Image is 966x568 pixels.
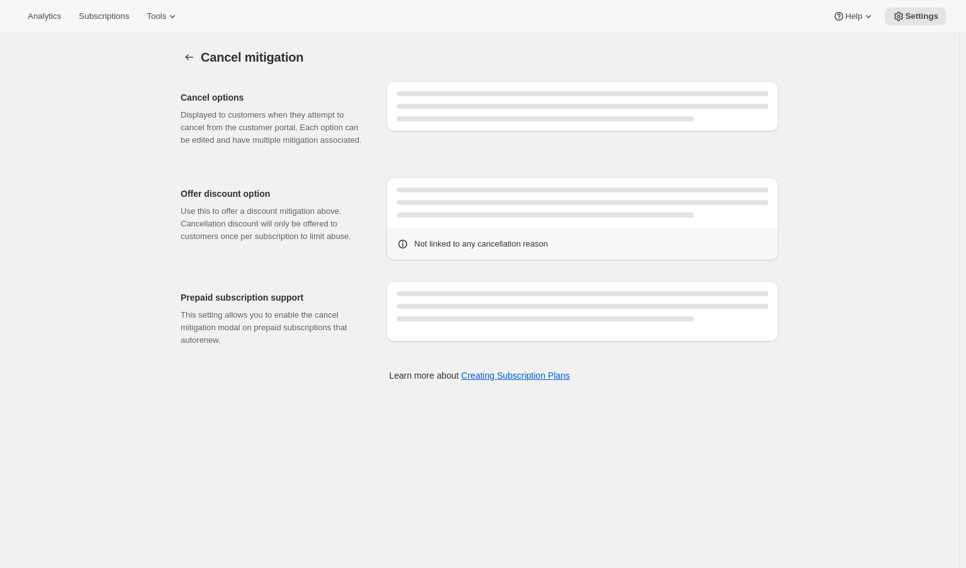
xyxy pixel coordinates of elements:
[905,11,938,21] span: Settings
[28,11,61,21] span: Analytics
[79,11,129,21] span: Subscriptions
[181,109,366,147] p: Displayed to customers when they attempt to cancel from the customer portal. Each option can be e...
[181,309,366,347] p: This setting allows you to enable the cancel mitigation modal on prepaid subscriptions that autor...
[461,370,570,381] a: Creating Subscription Plans
[181,48,198,66] button: Customer Portal Controls
[414,238,548,250] p: Not linked to any cancellation reason
[181,91,366,104] h2: Cancel options
[139,8,186,25] button: Tools
[181,291,366,304] h2: Prepaid subscription support
[885,8,946,25] button: Settings
[71,8,137,25] button: Subscriptions
[20,8,69,25] button: Analytics
[201,50,303,64] span: Cancel mitigation
[825,8,882,25] button: Help
[389,369,570,382] p: Learn more about
[147,11,166,21] span: Tools
[181,205,366,243] p: Use this to offer a discount mitigation above. Cancellation discount will only be offered to cust...
[845,11,862,21] span: Help
[181,187,366,200] h2: Offer discount option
